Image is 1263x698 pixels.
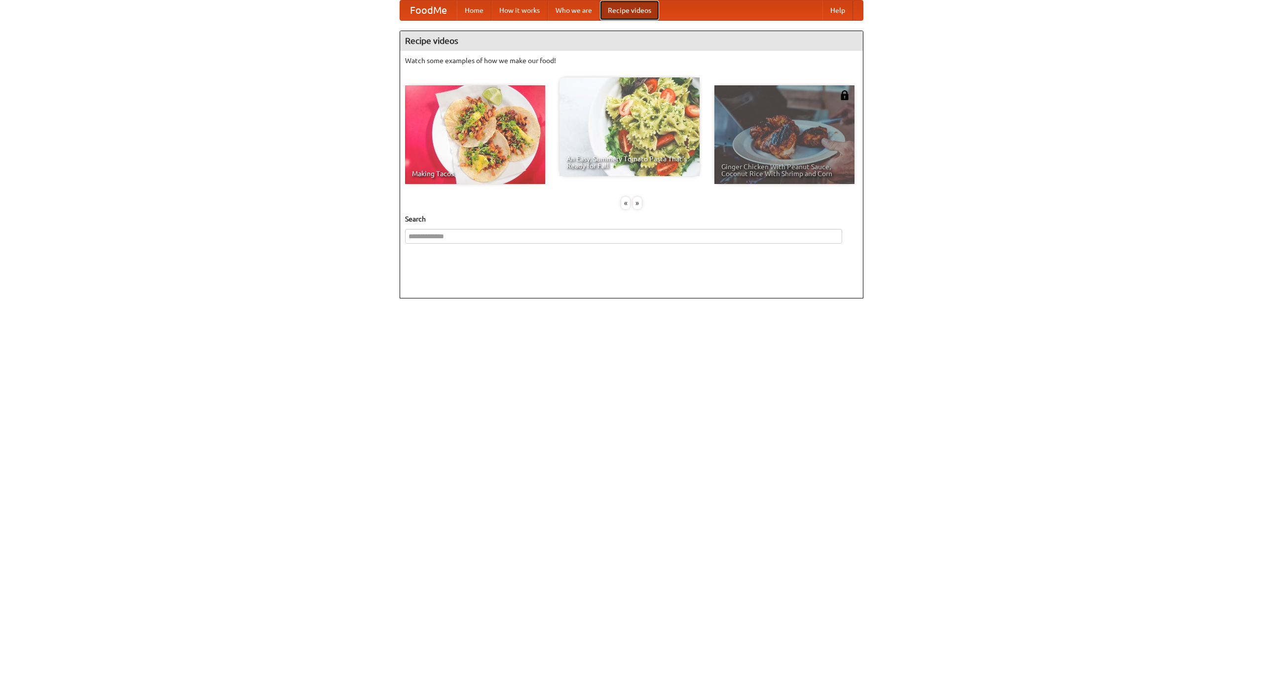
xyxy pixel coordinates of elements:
div: » [633,197,642,209]
a: Who we are [548,0,600,20]
h4: Recipe videos [400,31,863,51]
a: FoodMe [400,0,457,20]
span: Making Tacos [412,170,538,177]
a: Home [457,0,491,20]
img: 483408.png [840,90,850,100]
a: Making Tacos [405,85,545,184]
a: Recipe videos [600,0,659,20]
span: An Easy, Summery Tomato Pasta That's Ready for Fall [566,155,693,169]
p: Watch some examples of how we make our food! [405,56,858,66]
a: How it works [491,0,548,20]
div: « [621,197,630,209]
a: Help [822,0,853,20]
h5: Search [405,214,858,224]
a: An Easy, Summery Tomato Pasta That's Ready for Fall [559,77,700,176]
